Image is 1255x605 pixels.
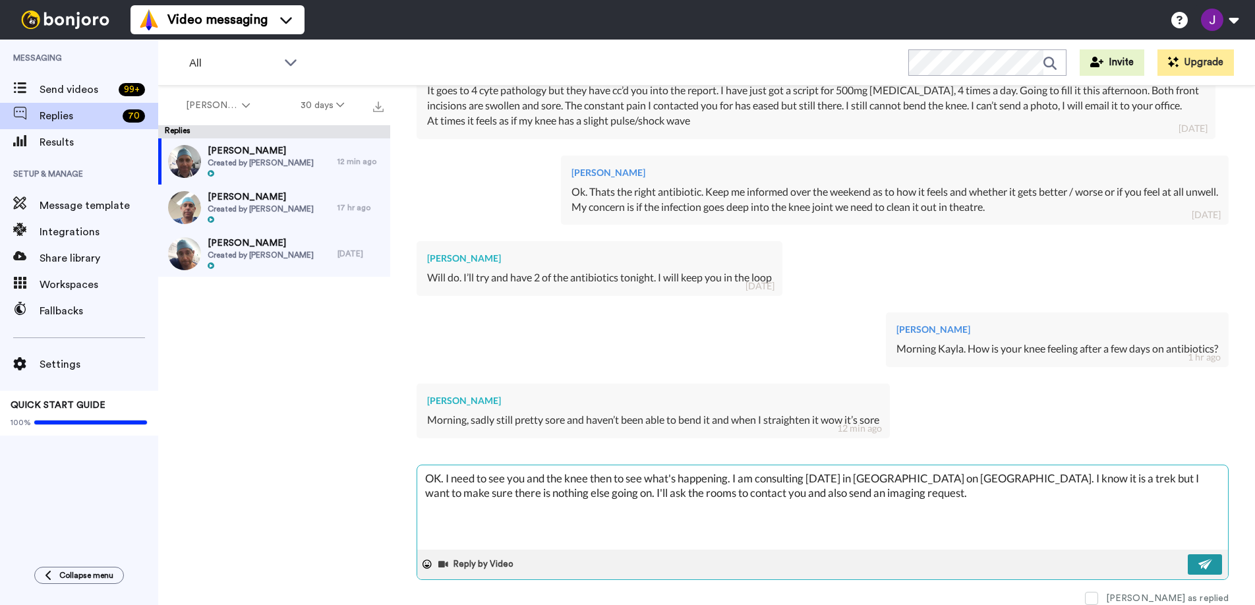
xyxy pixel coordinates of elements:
div: [DATE] [1192,208,1221,221]
span: QUICK START GUIDE [11,401,105,410]
span: Message template [40,198,158,214]
img: send-white.svg [1198,559,1213,569]
img: vm-color.svg [138,9,160,30]
div: [PERSON_NAME] as replied [1106,592,1229,605]
span: Created by [PERSON_NAME] [208,250,314,260]
span: Fallbacks [40,303,158,319]
img: bj-logo-header-white.svg [16,11,115,29]
img: 3e6a7332-9707-4da6-8427-32558be0c718-thumb.jpg [168,191,201,224]
span: Created by [PERSON_NAME] [208,204,314,214]
div: It goes to 4 cyte pathology but they have cc’d you into the report. I have just got a script for ... [427,83,1205,113]
div: Ok. Thats the right antibiotic. Keep me informed over the weekend as to how it feels and whether ... [571,185,1218,215]
span: Workspaces [40,277,158,293]
img: 8d4f41b4-45a2-4ae0-871b-21b5a1819e42-thumb.jpg [168,145,201,178]
button: 30 days [276,94,370,117]
span: Integrations [40,224,158,240]
div: 99 + [119,83,145,96]
div: Morning Kayla. How is your knee feeling after a few days on antibiotics? [896,341,1218,357]
span: Settings [40,357,158,372]
button: Export all results that match these filters now. [369,96,388,115]
div: At times it feels as if my knee has a slight pulse/shock wave [427,113,1205,129]
div: [PERSON_NAME] [571,166,1218,179]
a: [PERSON_NAME]Created by [PERSON_NAME]12 min ago [158,138,390,185]
div: [PERSON_NAME] [427,394,879,407]
span: [PERSON_NAME] [208,144,314,158]
span: Send videos [40,82,113,98]
div: Morning, sadly still pretty sore and haven’t been able to bend it and when I straighten it wow it... [427,413,879,428]
span: Collapse menu [59,570,113,581]
span: 100% [11,417,31,428]
div: 17 hr ago [337,202,384,213]
button: Upgrade [1157,49,1234,76]
div: 70 [123,109,145,123]
a: [PERSON_NAME]Created by [PERSON_NAME]17 hr ago [158,185,390,231]
div: [PERSON_NAME] [427,252,772,265]
span: Results [40,134,158,150]
div: Will do. I’ll try and have 2 of the antibiotics tonight. I will keep you in the loop [427,270,772,285]
div: [DATE] [337,248,384,259]
div: 1 hr ago [1188,351,1221,364]
div: Replies [158,125,390,138]
img: export.svg [373,101,384,112]
span: Share library [40,250,158,266]
span: Created by [PERSON_NAME] [208,158,314,168]
button: Reply by Video [437,554,517,574]
div: [PERSON_NAME] [896,323,1218,336]
button: [PERSON_NAME] [161,94,276,117]
span: [PERSON_NAME] [208,237,314,250]
a: [PERSON_NAME]Created by [PERSON_NAME][DATE] [158,231,390,277]
img: 0a846b0f-3478-4ba7-8463-113d0711c719-thumb.jpg [168,237,201,270]
div: [DATE] [1179,122,1208,135]
span: [PERSON_NAME] [186,99,239,112]
button: Invite [1080,49,1144,76]
span: Replies [40,108,117,124]
div: [DATE] [745,279,774,293]
button: Collapse menu [34,567,124,584]
textarea: OK. I need to see you and the knee then to see what's happening. I am consulting [DATE] in [GEOGR... [417,465,1228,550]
span: Video messaging [167,11,268,29]
span: All [189,55,277,71]
div: 12 min ago [337,156,384,167]
span: [PERSON_NAME] [208,190,314,204]
div: 12 min ago [837,422,882,435]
